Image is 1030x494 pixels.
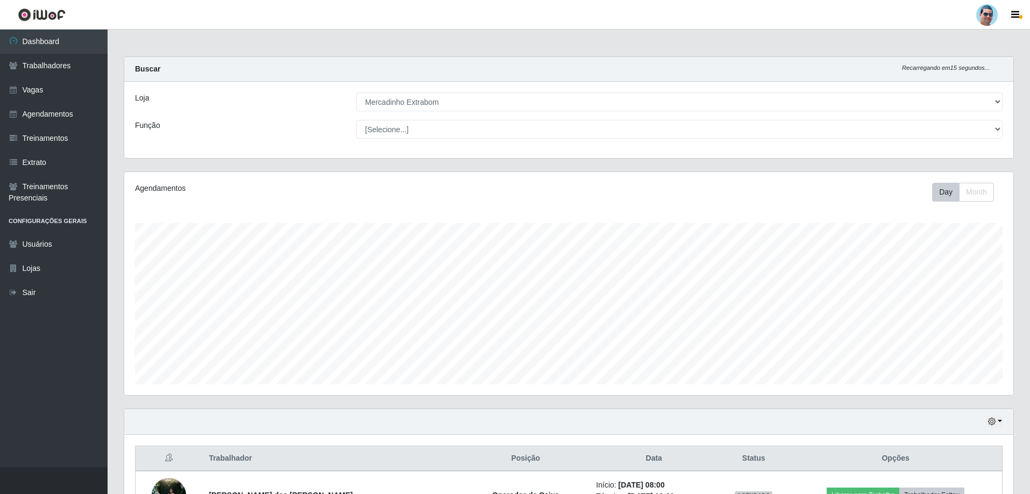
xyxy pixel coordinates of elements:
i: Recarregando em 15 segundos... [902,65,990,71]
th: Posição [461,446,589,471]
div: First group [932,183,994,202]
div: Agendamentos [135,183,487,194]
th: Data [589,446,718,471]
button: Day [932,183,960,202]
li: Início: [596,479,712,491]
time: [DATE] 08:00 [619,481,665,489]
label: Função [135,120,160,131]
button: Month [959,183,994,202]
th: Opções [789,446,1002,471]
label: Loja [135,92,149,104]
div: Toolbar with button groups [932,183,1003,202]
th: Status [718,446,789,471]
th: Trabalhador [202,446,461,471]
strong: Buscar [135,65,160,73]
img: CoreUI Logo [18,8,66,22]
